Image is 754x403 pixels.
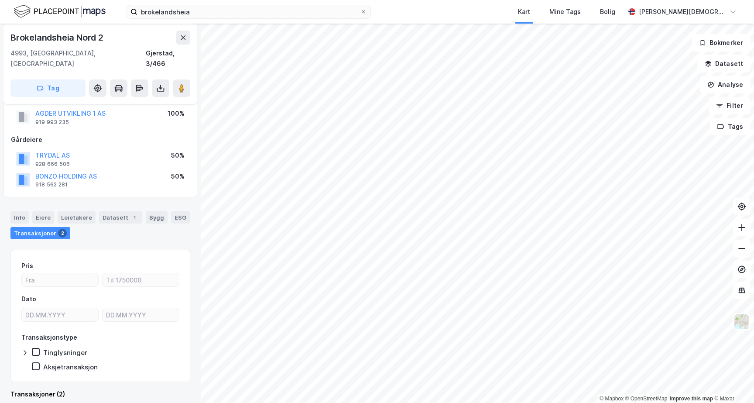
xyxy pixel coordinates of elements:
div: Gårdeiere [11,134,190,145]
div: Bygg [146,211,168,224]
div: Kart [518,7,530,17]
div: Tinglysninger [43,348,87,357]
div: 918 562 281 [35,181,68,188]
button: Datasett [697,55,751,72]
div: 919 993 235 [35,119,69,126]
button: Tags [710,118,751,135]
div: Pris [21,261,33,271]
img: logo.f888ab2527a4732fd821a326f86c7f29.svg [14,4,106,19]
div: Mine Tags [549,7,581,17]
input: DD.MM.YYYY [103,308,179,321]
a: Mapbox [600,396,624,402]
div: 4993, [GEOGRAPHIC_DATA], [GEOGRAPHIC_DATA] [10,48,146,69]
a: Improve this map [670,396,713,402]
div: ESG [171,211,190,224]
div: 50% [171,150,185,161]
div: Datasett [99,211,142,224]
div: Transaksjonstype [21,332,77,343]
div: 1 [130,213,139,222]
div: [PERSON_NAME][DEMOGRAPHIC_DATA] [639,7,726,17]
div: Eiere [32,211,54,224]
input: Søk på adresse, matrikkel, gårdeiere, leietakere eller personer [137,5,360,18]
img: Z [733,313,750,330]
input: DD.MM.YYYY [22,308,98,321]
div: 928 666 506 [35,161,70,168]
div: Info [10,211,29,224]
input: Til 1750000 [103,273,179,286]
div: Bolig [600,7,615,17]
button: Bokmerker [692,34,751,52]
div: Leietakere [58,211,96,224]
div: Brokelandsheia Nord 2 [10,31,105,45]
div: Dato [21,294,36,304]
div: Transaksjoner [10,227,70,239]
div: Gjerstad, 3/466 [146,48,190,69]
button: Analyse [700,76,751,93]
a: Maxar [714,396,734,402]
div: 2 [58,229,67,238]
a: OpenStreetMap [625,396,668,402]
div: 50% [171,171,185,182]
button: Tag [10,79,86,97]
div: 100% [168,108,185,119]
button: Filter [709,97,751,114]
div: Transaksjoner (2) [10,389,190,400]
input: Fra [22,273,98,286]
div: Aksjetransaksjon [43,363,98,371]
